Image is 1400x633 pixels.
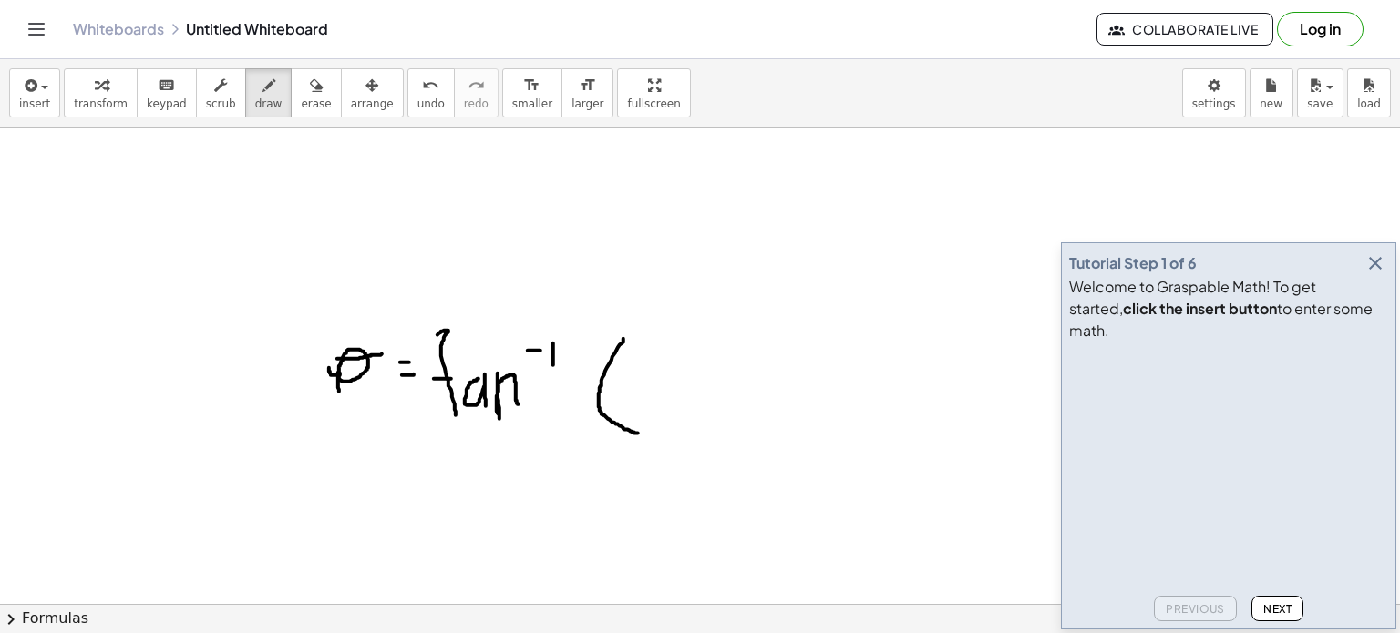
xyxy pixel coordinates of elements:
button: insert [9,68,60,117]
button: keyboardkeypad [137,68,197,117]
span: redo [464,97,489,110]
span: insert [19,97,50,110]
span: Next [1263,602,1292,616]
span: settings [1192,97,1236,110]
button: save [1297,68,1343,117]
span: Collaborate Live [1112,21,1258,37]
button: erase [291,68,341,117]
button: format_sizesmaller [502,68,562,117]
div: Tutorial Step 1 of 6 [1069,252,1197,274]
span: arrange [351,97,394,110]
button: new [1250,68,1293,117]
button: scrub [196,68,246,117]
span: scrub [206,97,236,110]
button: format_sizelarger [561,68,613,117]
div: Welcome to Graspable Math! To get started, to enter some math. [1069,276,1388,342]
button: Collaborate Live [1096,13,1273,46]
button: Log in [1277,12,1364,46]
button: Toggle navigation [22,15,51,44]
span: undo [417,97,445,110]
button: transform [64,68,138,117]
i: undo [422,75,439,97]
button: undoundo [407,68,455,117]
span: save [1307,97,1333,110]
b: click the insert button [1123,299,1277,318]
span: erase [301,97,331,110]
span: larger [571,97,603,110]
button: redoredo [454,68,499,117]
button: fullscreen [617,68,690,117]
button: Next [1251,596,1303,621]
button: arrange [341,68,404,117]
button: settings [1182,68,1246,117]
i: format_size [579,75,596,97]
i: redo [468,75,485,97]
span: fullscreen [627,97,680,110]
i: keyboard [158,75,175,97]
span: load [1357,97,1381,110]
span: draw [255,97,283,110]
a: Whiteboards [73,20,164,38]
span: new [1260,97,1282,110]
span: smaller [512,97,552,110]
i: format_size [523,75,540,97]
button: draw [245,68,293,117]
span: keypad [147,97,187,110]
span: transform [74,97,128,110]
button: load [1347,68,1391,117]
